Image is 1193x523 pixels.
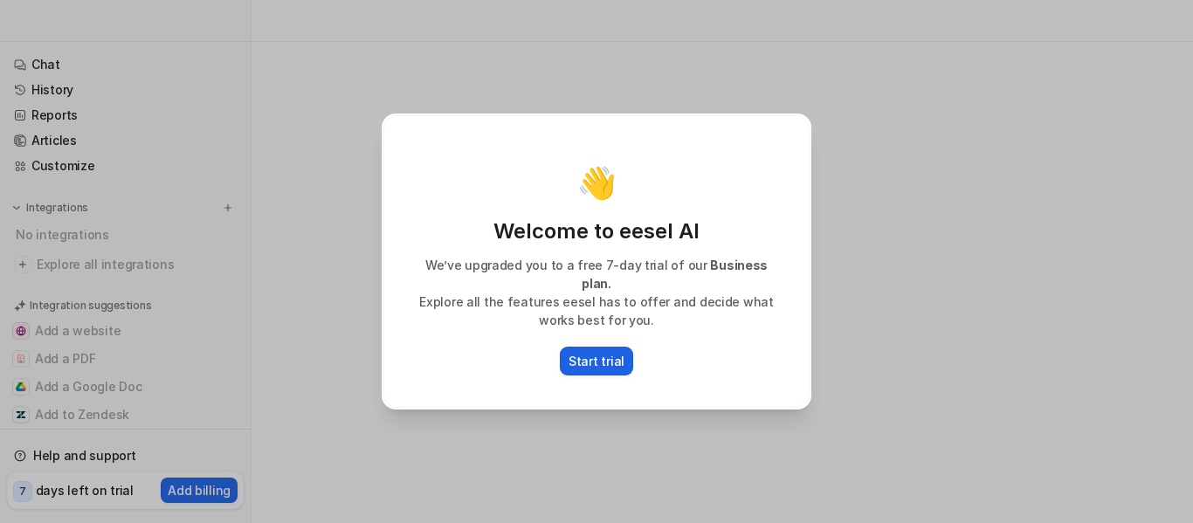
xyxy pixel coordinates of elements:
[569,352,624,370] p: Start trial
[402,217,791,245] p: Welcome to eesel AI
[402,292,791,329] p: Explore all the features eesel has to offer and decide what works best for you.
[560,347,633,375] button: Start trial
[577,165,617,200] p: 👋
[402,256,791,292] p: We’ve upgraded you to a free 7-day trial of our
